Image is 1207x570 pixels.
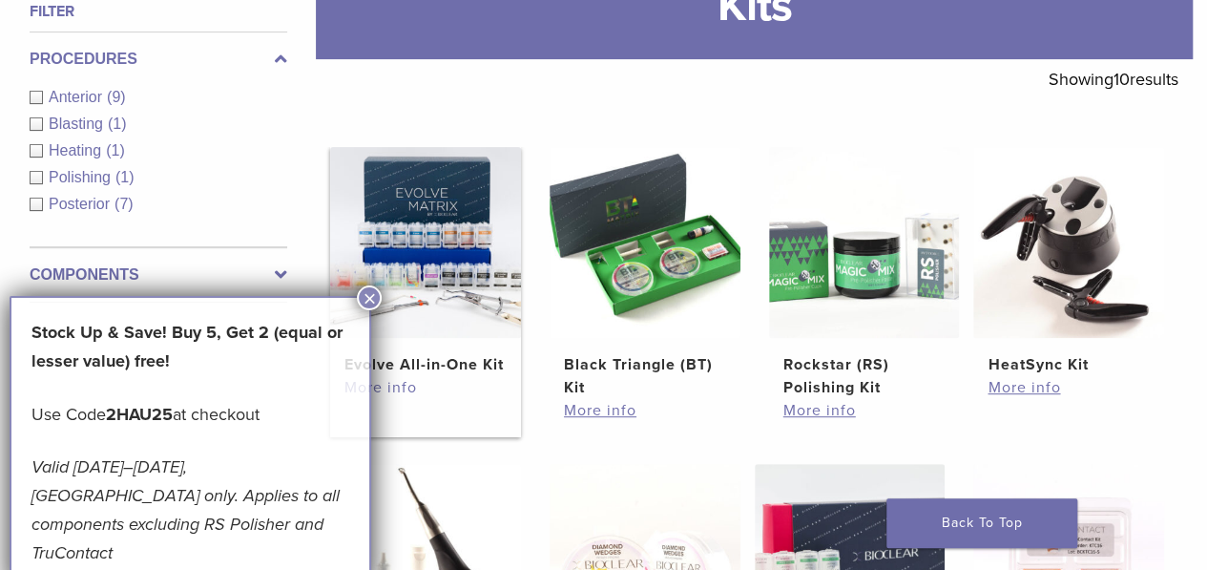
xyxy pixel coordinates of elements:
[769,147,960,338] img: Rockstar (RS) Polishing Kit
[988,353,1150,376] h2: HeatSync Kit
[988,376,1150,399] a: More info
[30,48,287,71] label: Procedures
[115,169,135,185] span: (1)
[344,376,507,399] a: More info
[114,196,134,212] span: (7)
[49,142,106,158] span: Heating
[783,353,946,399] h2: Rockstar (RS) Polishing Kit
[550,147,740,399] a: Black Triangle (BT) KitBlack Triangle (BT) Kit
[1113,69,1130,90] span: 10
[107,89,126,105] span: (9)
[49,169,115,185] span: Polishing
[564,353,726,399] h2: Black Triangle (BT) Kit
[973,147,1164,338] img: HeatSync Kit
[344,353,507,376] h2: Evolve All-in-One Kit
[106,404,173,425] strong: 2HAU25
[108,116,127,132] span: (1)
[106,142,125,158] span: (1)
[31,400,350,429] p: Use Code at checkout
[330,147,521,338] img: Evolve All-in-One Kit
[30,264,287,286] label: Components
[49,116,108,132] span: Blasting
[550,147,740,338] img: Black Triangle (BT) Kit
[330,147,521,376] a: Evolve All-in-One KitEvolve All-in-One Kit
[769,147,960,399] a: Rockstar (RS) Polishing KitRockstar (RS) Polishing Kit
[1049,59,1178,99] p: Showing results
[564,399,726,422] a: More info
[973,147,1164,376] a: HeatSync KitHeatSync Kit
[783,399,946,422] a: More info
[886,498,1077,548] a: Back To Top
[49,89,107,105] span: Anterior
[49,196,114,212] span: Posterior
[31,456,340,563] em: Valid [DATE]–[DATE], [GEOGRAPHIC_DATA] only. Applies to all components excluding RS Polisher and ...
[31,322,343,371] strong: Stock Up & Save! Buy 5, Get 2 (equal or lesser value) free!
[357,285,382,310] button: Close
